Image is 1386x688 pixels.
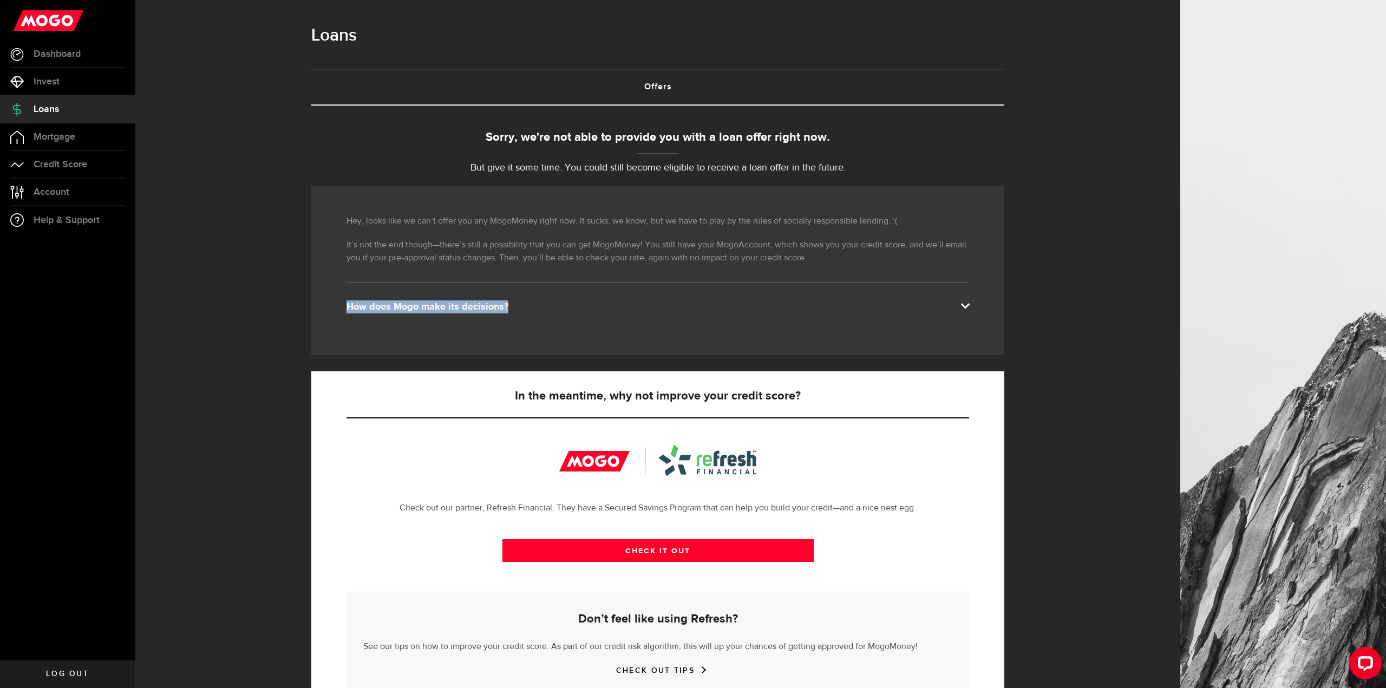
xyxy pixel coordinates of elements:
[1341,643,1386,688] iframe: LiveChat chat widget
[34,160,87,169] span: Credit Score
[34,187,69,197] span: Account
[311,161,1004,175] p: But give it some time. You could still become eligible to receive a loan offer in the future.
[346,390,969,403] h5: In the meantime, why not improve your credit score?
[346,239,969,265] p: It’s not the end though—there’s still a possibility that you can get MogoMoney! You still have yo...
[346,300,969,313] div: How does Mogo make its decisions?
[346,502,969,515] p: Check out our partner, Refresh Financial. They have a Secured Savings Program that can help you b...
[311,69,1004,106] ul: Tabs Navigation
[311,70,1004,104] a: Offers
[34,49,81,59] span: Dashboard
[34,215,100,225] span: Help & Support
[363,638,952,653] p: See our tips on how to improve your credit score. As part of our credit risk algorithm, this will...
[46,670,89,678] span: Log out
[34,77,60,87] span: Invest
[502,539,814,562] a: CHECK IT OUT
[616,666,699,675] a: CHECK OUT TIPS
[34,104,59,114] span: Loans
[346,215,969,228] p: Hey, looks like we can’t offer you any MogoMoney right now. It sucks, we know, but we have to pla...
[311,22,1004,50] h1: Loans
[34,132,75,142] span: Mortgage
[363,613,952,626] h5: Don’t feel like using Refresh?
[311,129,1004,147] div: Sorry, we're not able to provide you with a loan offer right now.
